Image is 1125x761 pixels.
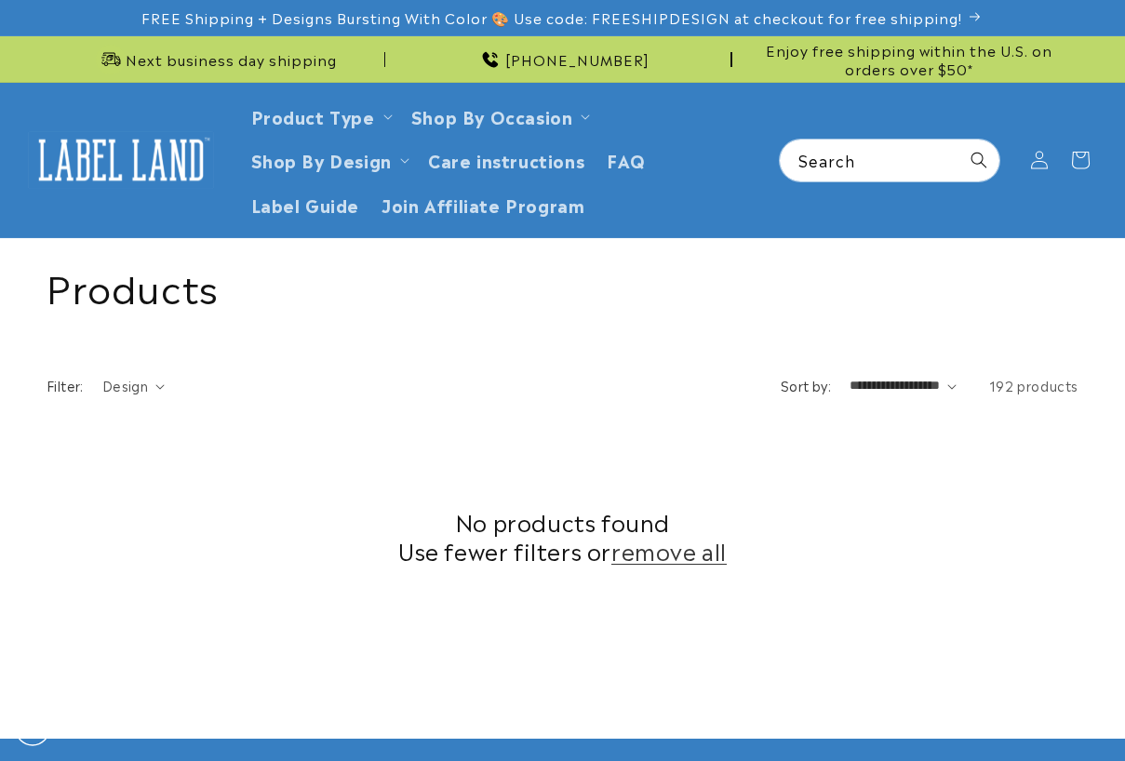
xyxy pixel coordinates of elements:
[47,261,1078,310] h1: Products
[734,674,1106,742] iframe: Gorgias Floating Chat
[141,8,962,27] span: FREE Shipping + Designs Bursting With Color 🎨 Use code: FREESHIPDESIGN at checkout for free shipp...
[251,147,392,172] a: Shop By Design
[126,50,337,69] span: Next business day shipping
[240,94,400,138] summary: Product Type
[240,182,371,226] a: Label Guide
[607,149,646,170] span: FAQ
[958,140,999,180] button: Search
[370,182,596,226] a: Join Affiliate Program
[47,36,385,82] div: Announcement
[611,536,727,565] a: remove all
[989,376,1078,394] span: 192 products
[393,36,731,82] div: Announcement
[251,103,375,128] a: Product Type
[382,194,584,215] span: Join Affiliate Program
[21,124,221,195] a: Label Land
[740,41,1078,77] span: Enjoy free shipping within the U.S. on orders over $50*
[28,131,214,189] img: Label Land
[596,138,657,181] a: FAQ
[505,50,650,69] span: [PHONE_NUMBER]
[251,194,360,215] span: Label Guide
[47,376,84,395] h2: Filter:
[740,36,1078,82] div: Announcement
[428,149,584,170] span: Care instructions
[102,376,148,394] span: Design
[411,105,573,127] span: Shop By Occasion
[417,138,596,181] a: Care instructions
[47,507,1078,565] h2: No products found Use fewer filters or
[781,376,831,394] label: Sort by:
[102,376,165,395] summary: Design (0 selected)
[400,94,598,138] summary: Shop By Occasion
[240,138,417,181] summary: Shop By Design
